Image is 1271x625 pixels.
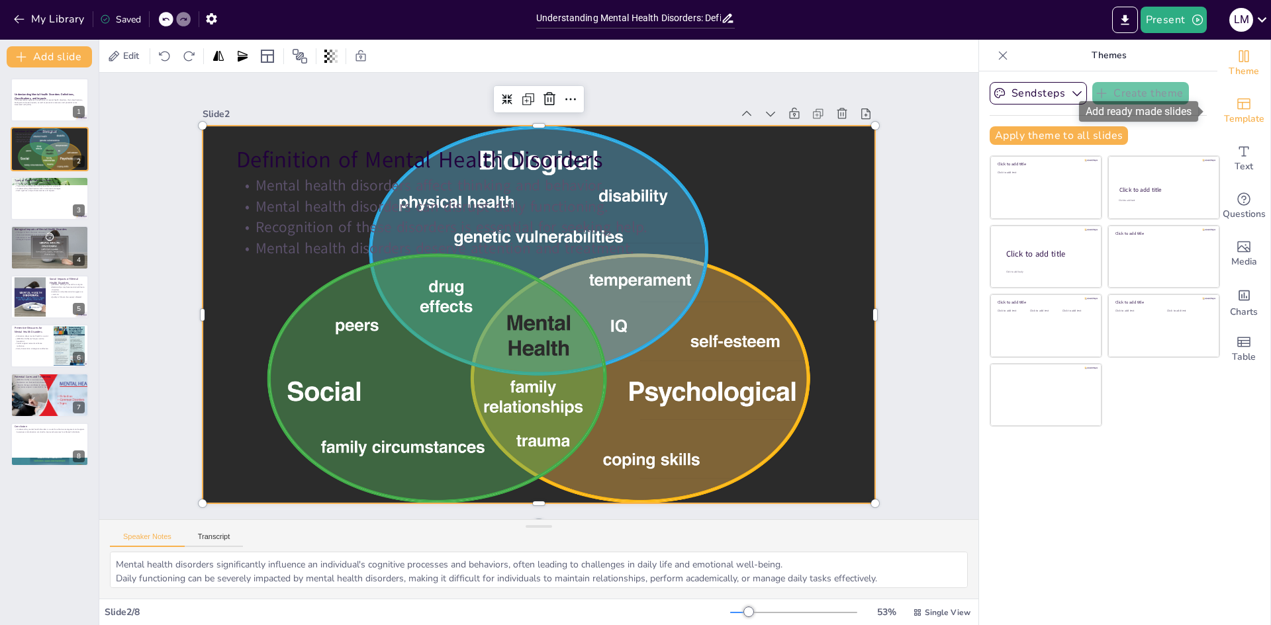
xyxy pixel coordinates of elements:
input: Insert title [536,9,721,28]
div: 8 [73,450,85,462]
div: 4 [73,254,85,266]
p: Mental health disorders can disrupt daily functioning. [15,136,85,138]
textarea: Mental health disorders significantly influence an individual's cognitive processes and behaviors... [110,552,968,588]
button: L M [1229,7,1253,33]
span: Media [1231,255,1257,269]
p: Community support is essential for healing. [15,386,85,389]
div: Click to add text [1167,310,1209,313]
div: 3 [73,204,85,216]
p: Relationships may become strained due to disorders. [50,286,85,290]
div: 7 [11,373,89,417]
div: 1 [11,78,89,122]
span: Charts [1230,305,1258,319]
div: Click to add text [1030,310,1060,313]
span: Table [1232,350,1256,364]
p: Personality and [MEDICAL_DATA] have distinct symptoms. [15,185,85,187]
p: Mental health disorders deserve attention and treatment. [15,140,85,143]
p: Conclusion [15,425,85,429]
div: 5 [11,275,89,319]
div: 53 % [871,606,902,618]
button: Export to PowerPoint [1112,7,1138,33]
button: Present [1141,7,1207,33]
p: Medication can balance brain chemistry. [15,382,85,384]
div: Click to add title [1006,248,1091,259]
div: Layout [257,46,278,67]
button: Sendsteps [990,82,1087,104]
p: [MEDICAL_DATA] techniques can be beneficial. [15,337,50,342]
div: Click to add text [998,310,1027,313]
button: Create theme [1092,82,1189,104]
p: Alterations in neural pathways affect health. [15,236,85,239]
div: 1 [73,106,85,118]
p: Biological Impacts of Mental Health Disorders [15,228,85,231]
p: Potential Cures and Treatments [15,376,85,380]
div: 2 [11,127,89,171]
div: Click to add title [1119,186,1207,194]
span: Text [1235,159,1253,174]
div: Click to add body [1006,270,1090,273]
p: Each type has unique characteristics and impacts. [15,189,85,192]
p: Types of Mental Health Disorders [15,179,85,183]
button: Apply theme to all slides [990,126,1128,145]
div: Click to add title [1115,231,1210,236]
p: Mental health disorders deserve attention and treatment. [339,51,802,471]
div: Click to add text [998,171,1092,175]
button: Add slide [7,46,92,67]
p: Changes in brain chemistry can occur. [15,231,85,234]
p: Recognition of these disorders is essential for seeking help. [353,35,816,455]
div: L M [1229,8,1253,32]
div: 2 [73,155,85,167]
p: Biological impacts affect overall physical health. [15,239,85,241]
div: 8 [11,423,89,466]
p: Understanding mental health disorders is crucial for effective management and support. Awareness ... [15,428,85,433]
p: Recognition of these disorders is essential for seeking help. [15,138,85,140]
p: Understanding classifications aids in treatment strategies. [15,187,85,190]
p: Early intervention strategies are effective. [15,347,50,350]
span: Edit [120,50,142,62]
div: Click to add title [998,300,1092,305]
div: 4 [11,226,89,269]
button: Speaker Notes [110,532,185,547]
div: Saved [100,13,141,26]
div: Click to add text [1119,199,1207,202]
p: This presentation explores the definition of mental health disorders, their classifications, biol... [15,99,85,104]
div: 7 [73,401,85,413]
strong: Understanding Mental Health Disorders: Definitions, Classifications, and Impacts [15,93,74,100]
p: Lifestyle changes contribute to recovery. [15,384,85,386]
p: Mental health disorders can disrupt daily functioning. [367,20,830,440]
div: 3 [11,177,89,220]
p: Definition of Mental Health Disorders [15,130,85,134]
p: Preventive Measures for Mental Health Disorders [15,326,50,333]
p: Social Impacts of Mental Health Disorders [50,277,85,284]
p: [MEDICAL_DATA] is a common treatment method. [15,379,85,382]
p: Themes [1013,40,1204,71]
p: Academic and professional struggles are common. [50,290,85,295]
span: Single View [925,607,970,618]
div: Change the overall theme [1217,40,1270,87]
div: 6 [73,352,85,364]
p: Education about mental health is crucial. [15,335,50,338]
div: Click to add text [1062,310,1092,313]
p: Mental health disorders affect thinking and behavior. [381,4,845,424]
span: Template [1224,112,1264,126]
div: Add ready made slides [1079,101,1198,122]
div: Get real-time input from your audience [1217,183,1270,230]
p: Generated with [URL] [15,104,85,106]
span: Questions [1223,207,1266,222]
div: Add images, graphics, shapes or video [1217,230,1270,278]
p: Quality of life can be severely affected. [50,296,85,298]
div: Click to add text [1115,310,1157,313]
div: 5 [73,303,85,315]
div: Add charts and graphs [1217,278,1270,325]
p: Hormonal imbalances may arise from disorders. [15,234,85,237]
p: [MEDICAL_DATA] can result from stigma. [50,283,85,286]
div: Add a table [1217,325,1270,373]
div: Add text boxes [1217,135,1270,183]
div: 6 [11,324,89,368]
p: Mental health disorders affect thinking and behavior. [15,133,85,136]
button: My Library [10,9,90,30]
span: Position [292,48,308,64]
div: Add ready made slides [1217,87,1270,135]
div: Click to add title [998,161,1092,167]
div: Slide 2 / 8 [105,606,730,618]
